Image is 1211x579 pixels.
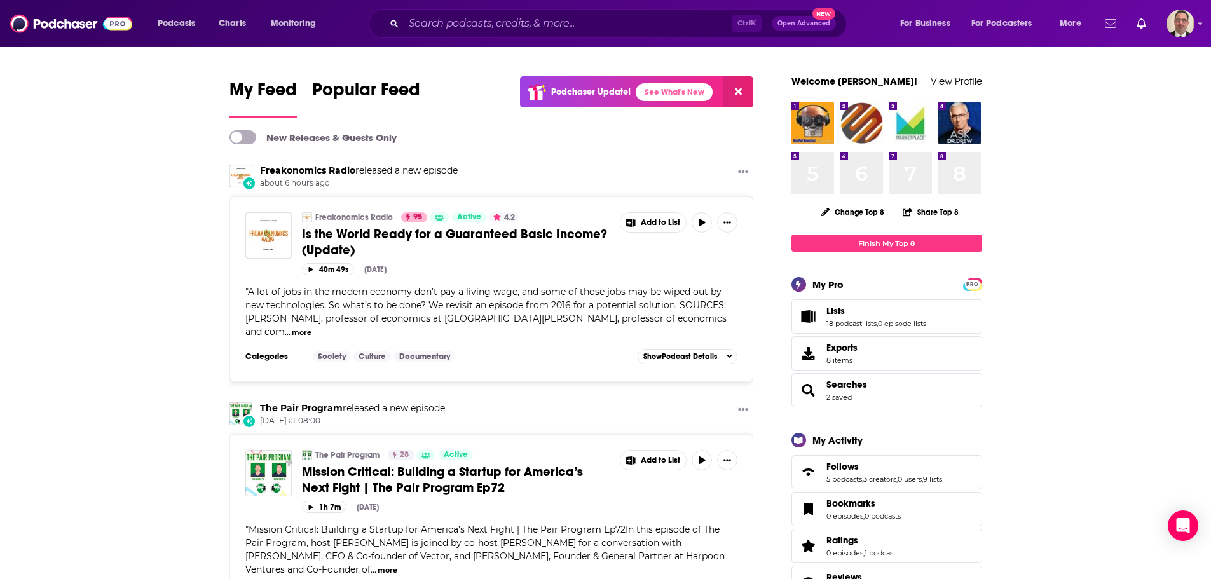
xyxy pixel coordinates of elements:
a: Bookmarks [796,500,821,518]
a: 0 episodes [826,548,863,557]
a: 95 [401,212,427,222]
a: Ratings [826,535,896,546]
a: Exports [791,336,982,371]
a: 9 lists [923,475,942,484]
div: Search podcasts, credits, & more... [381,9,859,38]
a: Finish My Top 8 [791,235,982,252]
span: Add to List [641,218,680,228]
span: , [922,475,923,484]
span: Ratings [791,529,982,563]
span: ... [285,326,291,337]
a: The Pair Program [315,450,380,460]
span: Active [444,449,468,461]
span: More [1060,15,1081,32]
a: The Pair Program [229,402,252,425]
h3: released a new episode [260,165,458,177]
span: 28 [400,449,409,461]
a: Show notifications dropdown [1132,13,1151,34]
div: My Pro [812,278,844,290]
span: , [862,475,863,484]
span: Podcasts [158,15,195,32]
a: Ratings [796,537,821,555]
span: 8 items [826,356,858,365]
input: Search podcasts, credits, & more... [404,13,732,34]
span: ... [371,564,376,575]
a: Lists [826,305,926,317]
button: Show More Button [717,212,737,233]
h3: Categories [245,351,303,362]
a: Mission Critical: Building a Startup for America’s Next Fight | The Pair Program Ep72 [245,450,292,496]
img: The Pair Program [302,450,312,460]
span: Popular Feed [312,79,420,108]
button: Show More Button [733,402,753,418]
button: 40m 49s [302,263,354,275]
h3: released a new episode [260,402,445,414]
span: Ctrl K [732,15,762,32]
img: Is the World Ready for a Guaranteed Basic Income? (Update) [245,212,292,259]
span: , [896,475,898,484]
div: [DATE] [364,265,387,274]
button: more [378,565,397,576]
a: The Pair Program [260,402,343,414]
img: User Profile [1167,10,1194,37]
a: Society [313,351,351,362]
a: 3 creators [863,475,896,484]
span: Exports [796,344,821,362]
button: open menu [149,13,212,34]
button: 4.2 [489,212,519,222]
a: PRO [965,279,980,289]
span: For Podcasters [971,15,1032,32]
button: Show profile menu [1167,10,1194,37]
button: Share Top 8 [902,200,959,224]
button: Open AdvancedNew [772,16,836,31]
a: 18 podcast lists [826,319,877,328]
img: Marketplace [889,102,932,144]
button: open menu [1051,13,1097,34]
span: [DATE] at 08:00 [260,416,445,426]
button: open menu [891,13,966,34]
button: Show More Button [733,165,753,181]
div: New Episode [242,176,256,190]
span: Mission Critical: Building a Startup for America’s Next Fight | The Pair Program Ep72In this epis... [245,524,725,575]
span: Searches [791,373,982,407]
a: Freakonomics Radio [302,212,312,222]
span: Show Podcast Details [643,352,717,361]
span: , [863,548,865,557]
a: 0 episodes [826,512,863,521]
a: Mission Critical: Building a Startup for America’s Next Fight | The Pair Program Ep72 [302,464,611,496]
a: 28 [388,450,414,460]
a: Popular Feed [312,79,420,118]
img: Reel Pod News Cast™ with Levon Putney [791,102,834,144]
button: 1h 7m [302,501,346,513]
a: Searches [796,381,821,399]
a: Lists [796,308,821,325]
a: Bookmarks [826,498,901,509]
span: PRO [965,280,980,289]
a: Documentary [394,351,455,362]
span: 95 [413,211,422,224]
button: open menu [262,13,332,34]
span: " [245,524,725,575]
span: , [863,512,865,521]
a: Active [439,450,473,460]
span: about 6 hours ago [260,178,458,189]
a: 1 podcast [865,548,896,557]
a: Freakonomics Radio [229,165,252,187]
a: Podchaser - Follow, Share and Rate Podcasts [10,11,132,36]
a: Charts [210,13,254,34]
div: [DATE] [357,503,379,512]
button: Show More Button [717,450,737,470]
a: My Feed [229,79,297,118]
div: My Activity [812,434,863,446]
a: View Profile [931,75,982,87]
button: Change Top 8 [814,204,893,220]
a: Ask Dr. Drew [938,102,981,144]
a: Searches [826,379,867,390]
a: Rare Earth Exchanges [840,102,883,144]
button: Show More Button [620,451,687,470]
a: Show notifications dropdown [1100,13,1121,34]
a: Follows [796,463,821,481]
